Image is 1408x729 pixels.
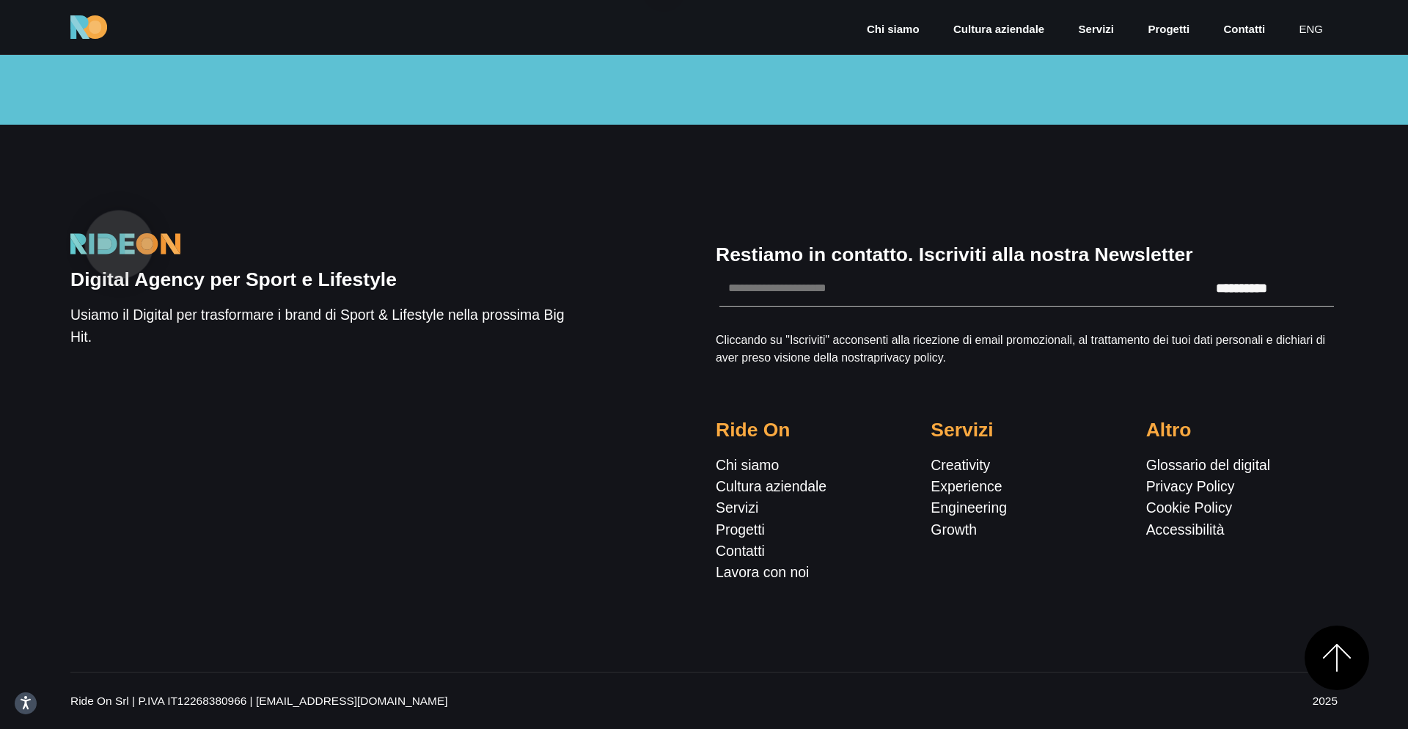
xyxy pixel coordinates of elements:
[716,457,779,473] a: Chi siamo
[1297,21,1324,38] a: eng
[1146,21,1191,38] a: Progetti
[1077,21,1115,38] a: Servizi
[931,499,1007,516] a: Engineering
[865,21,921,38] a: Chi siamo
[70,15,107,39] img: Ride On Agency Logo
[716,564,809,580] a: Lavora con noi
[70,304,584,347] p: Usiamo il Digital per trasformare i brand di Sport & Lifestyle nella prossima Big Hit.
[1146,457,1271,473] a: Glossario del digital
[716,499,758,516] a: Servizi
[931,457,990,473] a: Creativity
[1146,521,1225,538] a: Accessibilità
[716,419,907,442] h5: Ride On
[1146,419,1338,442] h5: Altro
[1146,478,1235,494] a: Privacy Policy
[716,543,765,559] a: Contatti
[931,478,1002,494] a: Experience
[716,478,826,494] a: Cultura aziendale
[70,692,907,709] p: Ride On Srl | P.IVA IT12268380966 | [EMAIL_ADDRESS][DOMAIN_NAME]
[716,331,1338,367] p: Cliccando su "Iscriviti" acconsenti alla ricezione di email promozionali, al trattamento dei tuoi...
[873,351,942,364] a: privacy policy
[716,521,765,538] a: Progetti
[931,521,977,538] a: Growth
[1222,21,1266,38] a: Contatti
[1146,499,1233,516] a: Cookie Policy
[952,21,1046,38] a: Cultura aziendale
[931,692,1338,709] p: 2025
[716,243,1338,267] h5: Restiamo in contatto. Iscriviti alla nostra Newsletter
[70,268,584,292] h5: Digital Agency per Sport e Lifestyle
[70,233,180,254] img: Logo
[931,419,1122,442] h5: Servizi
